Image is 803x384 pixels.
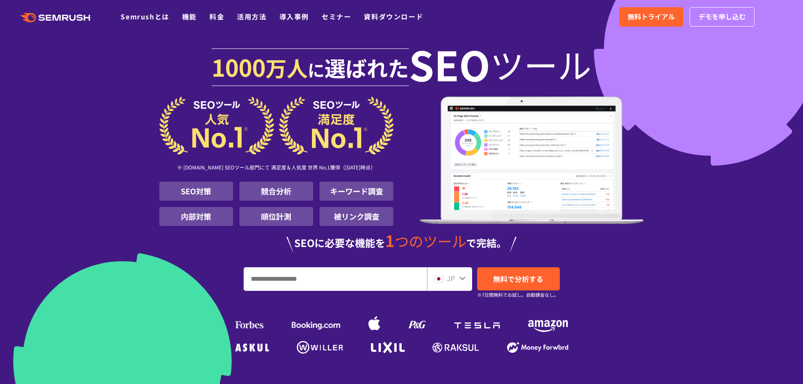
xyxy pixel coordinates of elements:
span: 無料で分析する [493,274,543,284]
a: 料金 [209,11,224,21]
li: キーワード調査 [320,182,393,201]
span: で完結。 [466,235,507,250]
span: JP [447,273,455,283]
div: SEOに必要な機能を [159,233,644,252]
a: デモを申し込む [690,7,755,27]
span: ツール [490,47,591,81]
a: セミナー [322,11,351,21]
span: SEO [409,47,490,81]
li: 競合分析 [239,182,313,201]
li: 被リンク調査 [320,207,393,226]
span: 1 [385,229,395,252]
span: 1000 [212,50,266,83]
span: 選ばれた [325,52,409,83]
span: に [308,57,325,82]
div: ※ [DOMAIN_NAME] SEOツール部門にて 満足度＆人気度 世界 No.1獲得（[DATE]時点） [159,155,394,182]
a: Semrushとは [121,11,169,21]
li: SEO対策 [159,182,233,201]
input: URL、キーワードを入力してください [244,268,427,290]
span: 万人 [266,52,308,83]
a: 資料ダウンロード [364,11,423,21]
a: 機能 [182,11,197,21]
a: 無料トライアル [619,7,683,27]
a: 無料で分析する [477,267,560,290]
a: 活用方法 [237,11,266,21]
a: 導入事例 [279,11,309,21]
span: 無料トライアル [628,11,675,22]
li: 順位計測 [239,207,313,226]
li: 内部対策 [159,207,233,226]
span: つのツール [395,231,466,251]
small: ※7日間無料でお試し。自動課金なし。 [477,291,559,299]
span: デモを申し込む [698,11,746,22]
